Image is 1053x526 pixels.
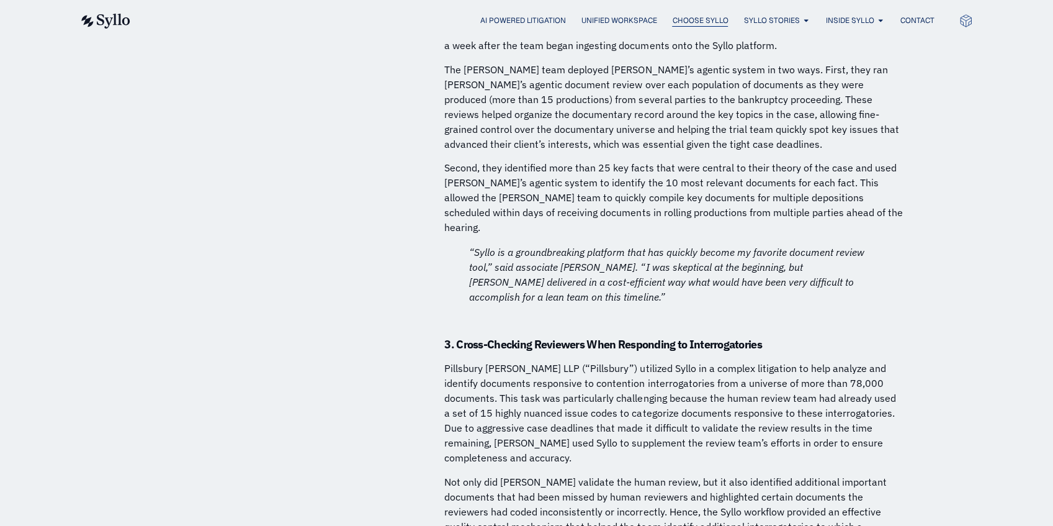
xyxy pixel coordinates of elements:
img: syllo [79,14,130,29]
a: Inside Syllo [825,15,874,26]
a: AI Powered Litigation [480,15,565,26]
a: Syllo Stories [743,15,799,26]
em: “Syllo is a groundbreaking platform that has quickly become my favorite document review tool,” sa... [469,246,864,303]
a: Choose Syllo [672,15,728,26]
p: Pillsbury [PERSON_NAME] LLP (“Pillsbury”) utilized Syllo in a complex litigation to help analyze ... [444,361,903,465]
div: Menu Toggle [155,15,934,27]
p: The [PERSON_NAME] team deployed [PERSON_NAME]’s agentic system in two ways. First, they ran [PERS... [444,62,903,152]
nav: Menu [155,15,934,27]
a: Unified Workspace [581,15,656,26]
strong: 3. Cross-Checking Reviewers When Responding to Interrogatories [444,337,761,351]
a: Contact [900,15,934,26]
p: Second, they identified more than 25 key facts that were central to their theory of the case and ... [444,160,903,235]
